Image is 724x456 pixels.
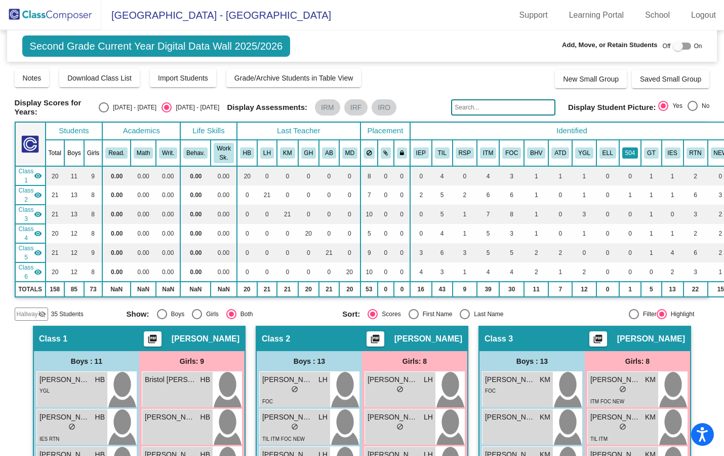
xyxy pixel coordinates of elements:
td: 0 [596,205,619,224]
span: On [694,42,702,51]
td: 0 [378,166,394,185]
td: 1 [572,185,596,205]
td: 0.00 [156,205,180,224]
td: 0 [378,262,394,282]
button: ELL [599,147,616,159]
td: 8 [84,185,103,205]
td: 2 [683,166,708,185]
span: Display Assessments: [227,103,307,112]
td: 9 [84,166,103,185]
td: 3 [499,224,524,243]
td: 1 [641,166,661,185]
td: 5 [477,243,499,262]
td: 0 [339,243,360,262]
td: Libby Howe - No Class Name [15,185,46,205]
td: 3 [572,205,596,224]
button: LH [260,147,274,159]
button: Grade/Archive Students in Table View [226,69,361,87]
td: 6 [499,185,524,205]
td: 0 [339,205,360,224]
td: 0 [257,262,277,282]
th: Keep away students [360,140,378,166]
th: Young for grade level [572,140,596,166]
td: 9 [360,243,378,262]
td: 0 [572,243,596,262]
td: 8 [499,205,524,224]
td: 10 [360,262,378,282]
button: 504 [622,147,638,159]
th: Academics [102,122,180,140]
th: Gabi Hall [298,140,319,166]
td: 0.00 [180,243,211,262]
span: [GEOGRAPHIC_DATA] - [GEOGRAPHIC_DATA] [101,7,331,23]
td: 21 [46,243,64,262]
div: No [698,101,709,110]
td: 0 [548,205,572,224]
button: Print Students Details [367,331,384,347]
td: 0 [319,224,339,243]
button: Print Students Details [144,331,162,347]
td: 1 [641,224,661,243]
button: Math [134,147,153,159]
td: 0 [596,262,619,282]
td: 20 [46,166,64,185]
td: 1 [662,224,683,243]
a: School [637,7,678,23]
span: Second Grade Current Year Digital Data Wall 2025/2026 [22,35,291,57]
td: 0.00 [180,205,211,224]
td: 0 [394,262,410,282]
td: 0.00 [156,262,180,282]
td: 0 [277,166,298,185]
td: 4 [662,243,683,262]
button: RTN [687,147,705,159]
td: 0.00 [131,243,156,262]
span: Import Students [158,74,208,82]
td: 0.00 [211,262,236,282]
td: 0 [619,224,641,243]
th: Placement [360,122,410,140]
td: 4 [432,166,453,185]
td: Gabi Hall - No Class Name [15,224,46,243]
td: 20 [46,262,64,282]
td: 0 [394,205,410,224]
td: 3 [453,243,477,262]
td: 0 [394,166,410,185]
td: 0 [619,262,641,282]
td: 21 [46,205,64,224]
mat-icon: picture_as_pdf [369,334,381,348]
button: IES [665,147,680,159]
td: 1 [662,185,683,205]
th: Individualized Education Plan [410,140,432,166]
td: 2 [548,243,572,262]
td: 4 [499,262,524,282]
td: 0 [298,185,319,205]
td: 10 [360,205,378,224]
td: 0 [410,224,432,243]
th: Keep with students [378,140,394,166]
td: 0 [596,166,619,185]
button: TIL [435,147,450,159]
td: 0.00 [131,166,156,185]
mat-chip: IRF [344,99,368,116]
td: 0 [257,224,277,243]
a: Logout [683,7,724,23]
button: Download Class List [59,69,140,87]
th: Attendance Issues [548,140,572,166]
td: 0 [410,166,432,185]
td: 0 [619,243,641,262]
mat-chip: IRM [315,99,340,116]
td: 1 [619,185,641,205]
td: 5 [432,205,453,224]
mat-icon: visibility [34,172,42,180]
td: 0.00 [156,224,180,243]
button: Writ. [159,147,177,159]
th: Libby Howe [257,140,277,166]
td: 20 [237,166,257,185]
td: 0 [619,166,641,185]
td: 1 [453,205,477,224]
mat-icon: visibility [34,210,42,218]
th: Previously Retained [683,140,708,166]
td: 0 [339,185,360,205]
td: 7 [477,205,499,224]
td: 0.00 [131,185,156,205]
